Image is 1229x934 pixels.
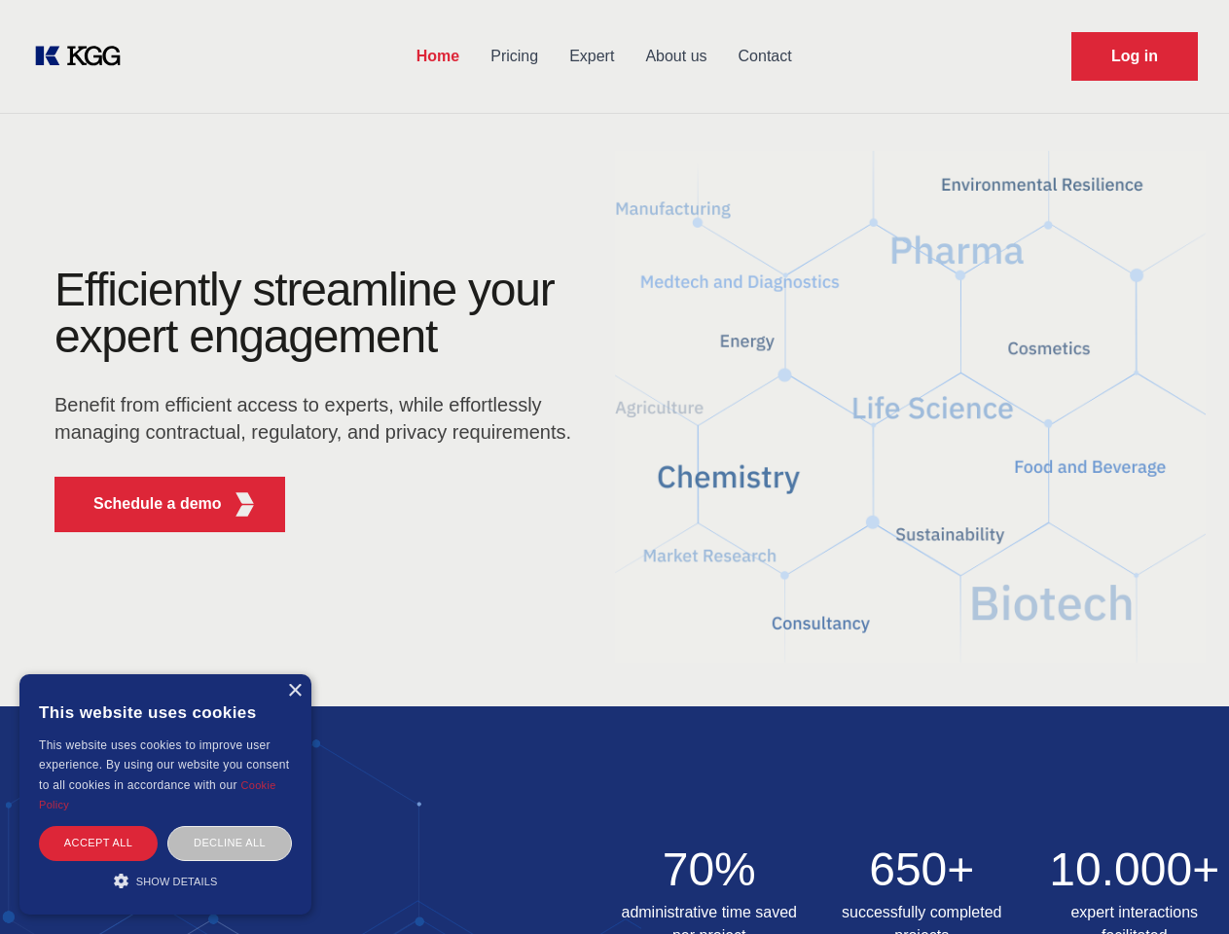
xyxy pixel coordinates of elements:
p: Schedule a demo [93,492,222,516]
a: Expert [554,31,630,82]
a: About us [630,31,722,82]
button: Schedule a demoKGG Fifth Element RED [54,477,285,532]
a: Home [401,31,475,82]
h1: Efficiently streamline your expert engagement [54,267,584,360]
h2: 650+ [827,846,1017,893]
div: Decline all [167,826,292,860]
h2: 70% [615,846,805,893]
iframe: Chat Widget [1132,841,1229,934]
span: This website uses cookies to improve user experience. By using our website you consent to all coo... [39,738,289,792]
div: Accept all [39,826,158,860]
a: Pricing [475,31,554,82]
span: Show details [136,876,218,887]
img: KGG Fifth Element RED [233,492,257,517]
div: Show details [39,871,292,890]
img: KGG Fifth Element RED [615,126,1207,687]
p: Benefit from efficient access to experts, while effortlessly managing contractual, regulatory, an... [54,391,584,446]
div: Close [287,684,302,699]
div: This website uses cookies [39,689,292,736]
a: Cookie Policy [39,779,276,810]
a: Request Demo [1071,32,1198,81]
a: Contact [723,31,808,82]
a: KOL Knowledge Platform: Talk to Key External Experts (KEE) [31,41,136,72]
